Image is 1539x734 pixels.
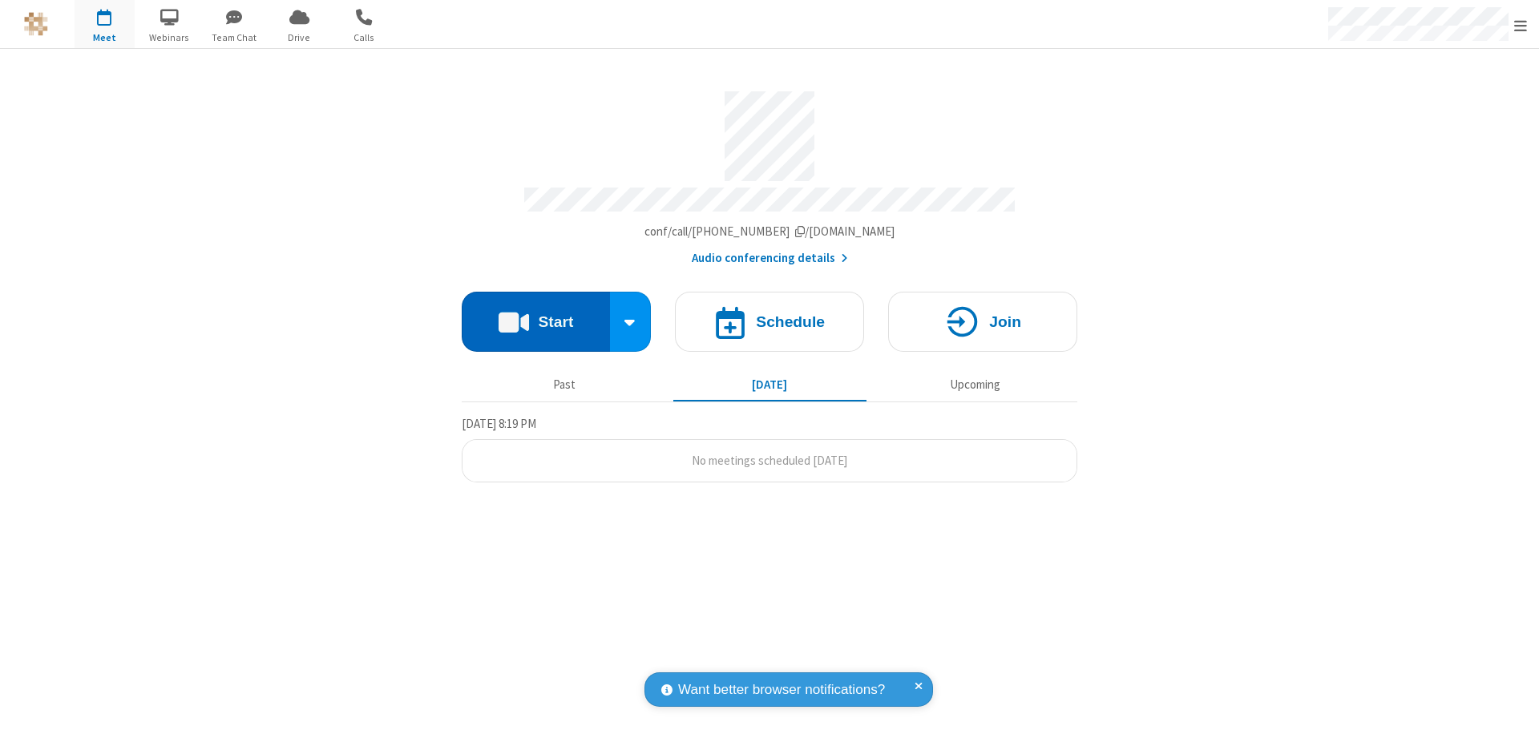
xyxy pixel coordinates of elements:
[24,12,48,36] img: QA Selenium DO NOT DELETE OR CHANGE
[538,314,573,329] h4: Start
[462,79,1077,268] section: Account details
[644,223,895,241] button: Copy my meeting room linkCopy my meeting room link
[462,414,1077,483] section: Today's Meetings
[675,292,864,352] button: Schedule
[334,30,394,45] span: Calls
[462,292,610,352] button: Start
[75,30,135,45] span: Meet
[692,249,848,268] button: Audio conferencing details
[756,314,825,329] h4: Schedule
[204,30,265,45] span: Team Chat
[468,369,661,400] button: Past
[879,369,1072,400] button: Upcoming
[692,453,847,468] span: No meetings scheduled [DATE]
[139,30,200,45] span: Webinars
[269,30,329,45] span: Drive
[673,369,866,400] button: [DATE]
[644,224,895,239] span: Copy my meeting room link
[989,314,1021,329] h4: Join
[462,416,536,431] span: [DATE] 8:19 PM
[888,292,1077,352] button: Join
[610,292,652,352] div: Start conference options
[678,680,885,700] span: Want better browser notifications?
